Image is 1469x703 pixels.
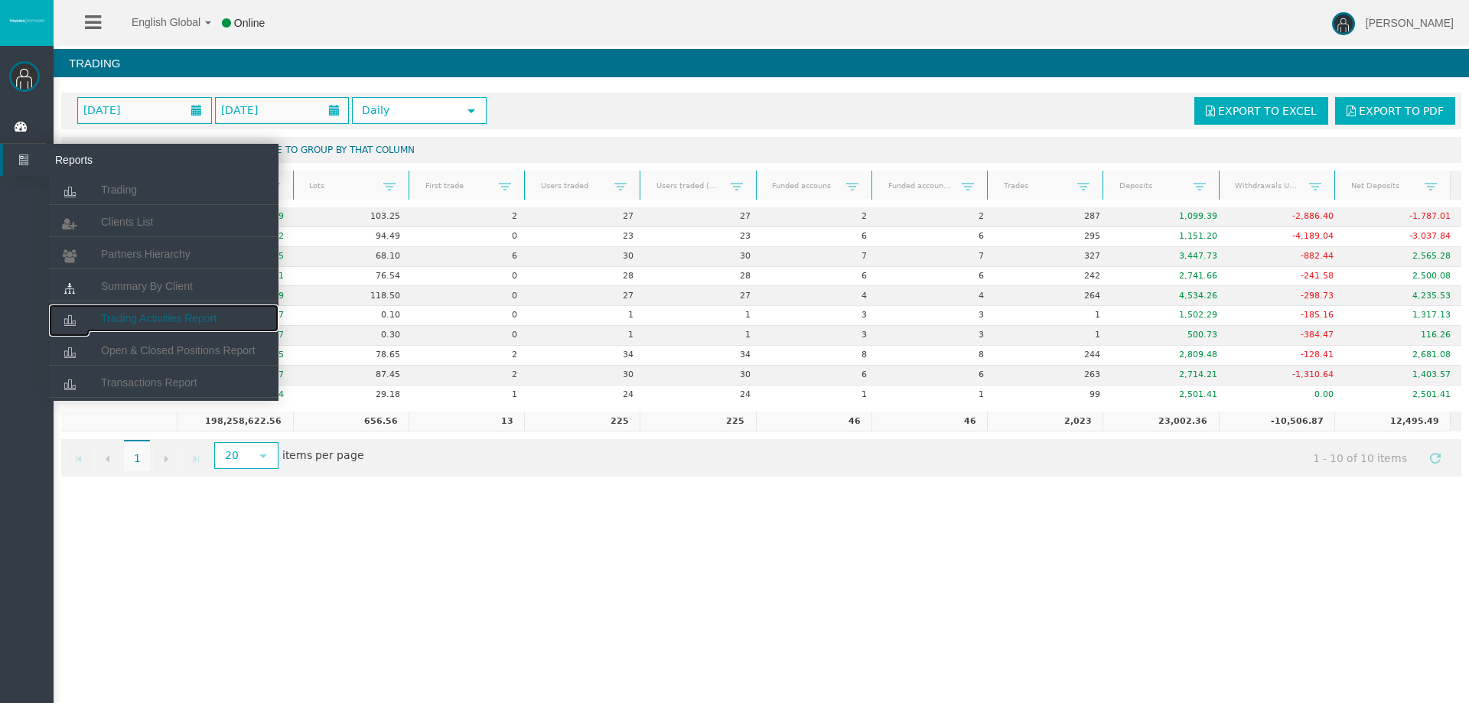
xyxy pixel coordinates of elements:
td: 1,151.20 [1112,227,1229,247]
td: -2,886.40 [1228,207,1345,227]
td: 287 [995,207,1112,227]
td: 1 [878,386,995,405]
a: Funded accouns [763,175,846,196]
span: Summary By Client [101,280,193,292]
td: 1 [761,386,878,405]
span: Clients List [101,216,153,228]
td: 3,447.73 [1112,247,1229,267]
td: 2,501.41 [1112,386,1229,405]
a: Reports [3,144,278,176]
td: 3 [761,326,878,346]
td: 87.45 [295,366,412,386]
td: 94.49 [295,227,412,247]
td: 2,809.48 [1112,346,1229,366]
td: 30 [645,247,762,267]
a: Refresh [1422,444,1448,470]
td: 6 [878,267,995,287]
td: 0 [412,227,529,247]
td: 0 [412,306,529,326]
td: 1 [645,306,762,326]
td: 12,495.49 [1334,412,1450,431]
a: Lots [300,175,383,196]
a: Clients List [49,208,278,236]
td: 225 [640,412,755,431]
td: -241.58 [1228,267,1345,287]
td: 225 [524,412,640,431]
td: 1 [528,306,645,326]
span: select [465,105,477,117]
td: 99 [995,386,1112,405]
a: Export to PDF [1335,97,1455,125]
a: Withdrawals USD [1226,175,1309,196]
td: 27 [528,207,645,227]
td: 7 [761,247,878,267]
td: 1,502.29 [1112,306,1229,326]
td: 6 [412,247,529,267]
td: 2 [878,207,995,227]
a: Users traded [531,175,614,196]
td: 23 [645,227,762,247]
td: -882.44 [1228,247,1345,267]
td: 264 [995,286,1112,306]
a: First trade [415,175,499,196]
a: Go to the first page [65,444,93,471]
img: logo.svg [8,18,46,24]
td: 1 [528,326,645,346]
td: 244 [995,346,1112,366]
td: 76.54 [295,267,412,287]
td: 23 [528,227,645,247]
td: 78.65 [295,346,412,366]
td: 118.50 [295,286,412,306]
td: 8 [761,346,878,366]
td: 28 [645,267,762,287]
td: 1,403.57 [1345,366,1462,386]
td: 0.10 [295,306,412,326]
td: 23,002.36 [1103,412,1218,431]
span: Trading [101,184,137,196]
td: 6 [761,267,878,287]
a: Open & Closed Positions Report [49,337,278,364]
td: 27 [645,286,762,306]
td: 13 [409,412,524,431]
td: 6 [761,227,878,247]
div: Drag a column header and drop it here to group by that column [61,137,1461,163]
span: [PERSON_NAME] [1366,17,1454,29]
td: 198,258,622.56 [177,412,292,431]
td: 103.25 [295,207,412,227]
td: -384.47 [1228,326,1345,346]
td: 1 [412,386,529,405]
span: Open & Closed Positions Report [101,344,256,356]
td: 2,714.21 [1112,366,1229,386]
td: 34 [528,346,645,366]
td: -3,037.84 [1345,227,1462,247]
td: 27 [528,286,645,306]
td: -298.73 [1228,286,1345,306]
a: Export to Excel [1194,97,1328,125]
span: Go to the last page [190,453,202,465]
td: 1,317.13 [1345,306,1462,326]
td: 2 [412,346,529,366]
td: -1,310.64 [1228,366,1345,386]
td: 3 [878,326,995,346]
td: 46 [756,412,871,431]
td: 1 [645,326,762,346]
span: Reports [44,144,194,176]
span: Partners Hierarchy [101,248,191,260]
td: 2,681.08 [1345,346,1462,366]
td: 0.00 [1228,386,1345,405]
span: 1 [124,440,150,472]
td: 0 [412,326,529,346]
span: items per page [210,444,364,469]
a: Partners Hierarchy [49,240,278,268]
h4: Trading [54,49,1469,77]
td: 2,023 [987,412,1103,431]
td: 2,501.41 [1345,386,1462,405]
td: 4 [878,286,995,306]
a: Funded accouns(email) [878,175,962,196]
td: 2,565.28 [1345,247,1462,267]
td: 27 [645,207,762,227]
img: user-image [1332,12,1355,35]
td: 1 [995,326,1112,346]
span: Online [234,17,265,29]
a: Go to the next page [152,444,180,471]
